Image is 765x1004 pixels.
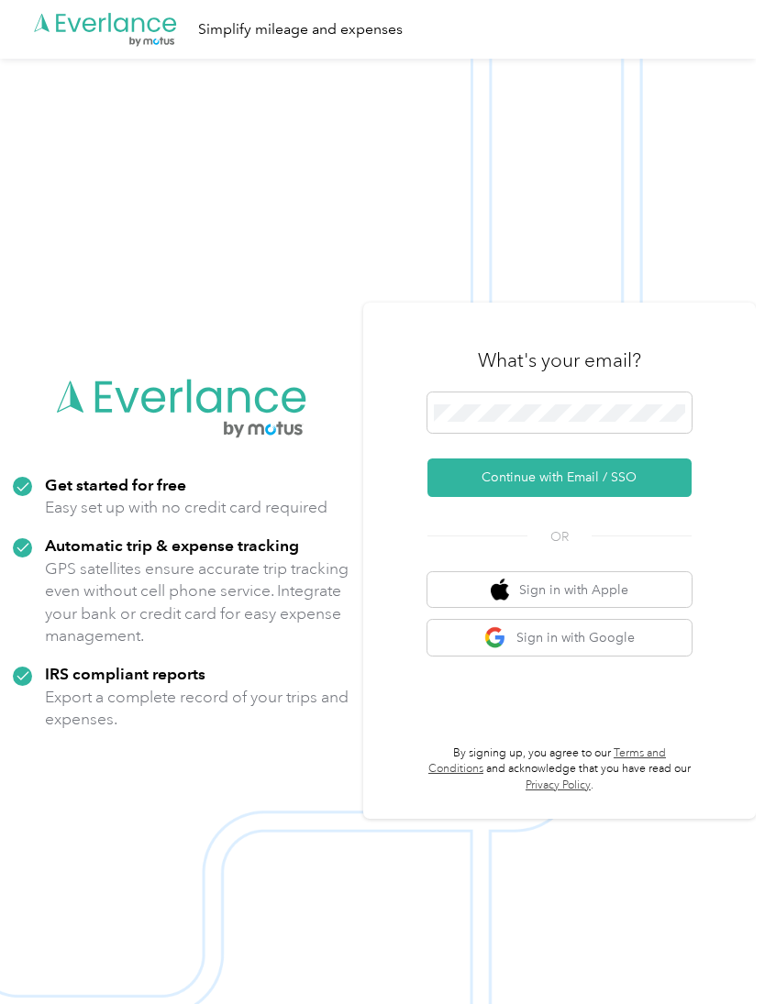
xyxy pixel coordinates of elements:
[45,557,350,647] p: GPS satellites ensure accurate trip tracking even without cell phone service. Integrate your bank...
[45,496,327,519] p: Easy set up with no credit card required
[527,527,592,546] span: OR
[427,572,692,608] button: apple logoSign in with Apple
[427,620,692,656] button: google logoSign in with Google
[45,535,299,555] strong: Automatic trip & expense tracking
[45,475,186,494] strong: Get started for free
[491,579,509,601] img: apple logo
[45,686,350,731] p: Export a complete record of your trips and expenses.
[45,664,205,683] strong: IRS compliant reports
[478,348,641,373] h3: What's your email?
[198,18,403,41] div: Simplify mileage and expenses
[427,745,692,794] p: By signing up, you agree to our and acknowledge that you have read our .
[428,746,666,777] a: Terms and Conditions
[484,626,507,649] img: google logo
[427,458,692,497] button: Continue with Email / SSO
[526,778,591,792] a: Privacy Policy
